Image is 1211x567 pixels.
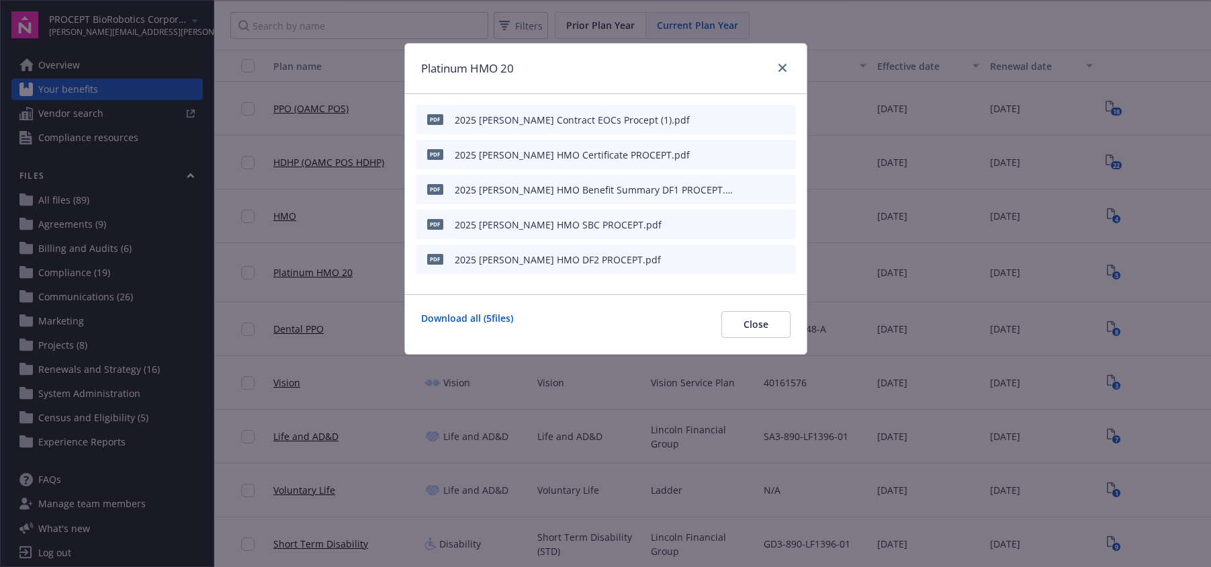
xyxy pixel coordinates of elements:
[427,149,443,159] span: pdf
[455,183,733,197] div: 2025 [PERSON_NAME] HMO Benefit Summary DF1 PROCEPT.pdf
[757,253,768,267] button: download file
[455,218,662,232] div: 2025 [PERSON_NAME] HMO SBC PROCEPT.pdf
[427,184,443,194] span: pdf
[778,253,791,267] button: preview file
[774,60,791,76] a: close
[757,148,768,162] button: download file
[721,311,791,338] button: Close
[427,219,443,229] span: pdf
[421,60,514,77] h1: Platinum HMO 20
[744,318,768,331] span: Close
[778,218,791,232] button: preview file
[778,183,791,197] button: preview file
[455,113,690,127] div: 2025 [PERSON_NAME] Contract EOCs Procept (1).pdf
[778,113,791,127] button: preview file
[455,253,661,267] div: 2025 [PERSON_NAME] HMO DF2 PROCEPT.pdf
[455,148,690,162] div: 2025 [PERSON_NAME] HMO Certificate PROCEPT.pdf
[757,183,768,197] button: download file
[778,148,791,162] button: preview file
[757,113,768,127] button: download file
[421,311,513,338] a: Download all ( 5 files)
[427,114,443,124] span: pdf
[757,218,768,232] button: download file
[427,254,443,264] span: pdf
